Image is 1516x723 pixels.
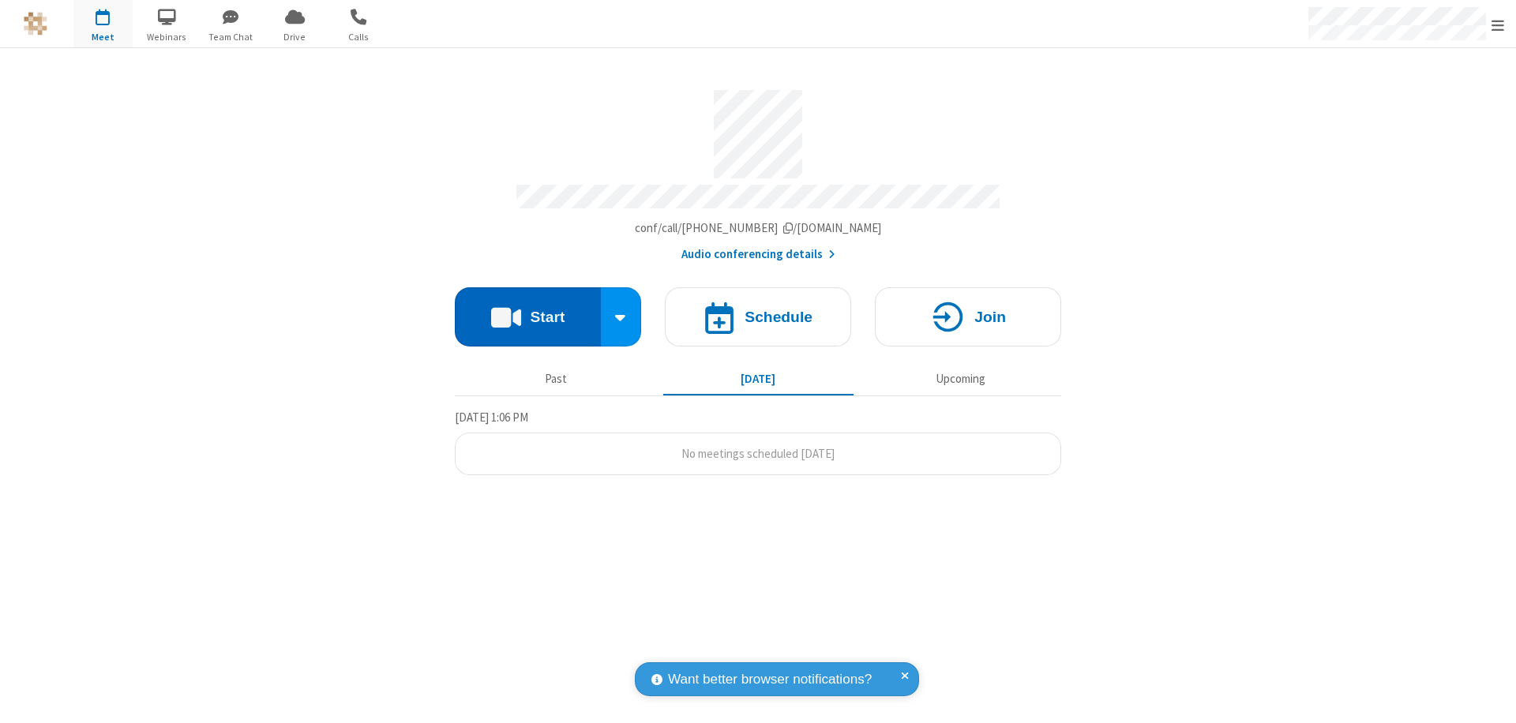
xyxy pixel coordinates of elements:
[455,408,1061,476] section: Today's Meetings
[665,287,851,347] button: Schedule
[865,364,1056,394] button: Upcoming
[137,30,197,44] span: Webinars
[635,219,882,238] button: Copy my meeting room linkCopy my meeting room link
[73,30,133,44] span: Meet
[635,220,882,235] span: Copy my meeting room link
[455,287,601,347] button: Start
[974,309,1006,324] h4: Join
[663,364,854,394] button: [DATE]
[461,364,651,394] button: Past
[601,287,642,347] div: Start conference options
[745,309,812,324] h4: Schedule
[530,309,565,324] h4: Start
[455,78,1061,264] section: Account details
[681,446,835,461] span: No meetings scheduled [DATE]
[1477,682,1504,712] iframe: Chat
[681,245,835,264] button: Audio conferencing details
[875,287,1061,347] button: Join
[455,410,528,425] span: [DATE] 1:06 PM
[201,30,261,44] span: Team Chat
[329,30,388,44] span: Calls
[265,30,325,44] span: Drive
[24,12,47,36] img: QA Selenium DO NOT DELETE OR CHANGE
[668,669,872,690] span: Want better browser notifications?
